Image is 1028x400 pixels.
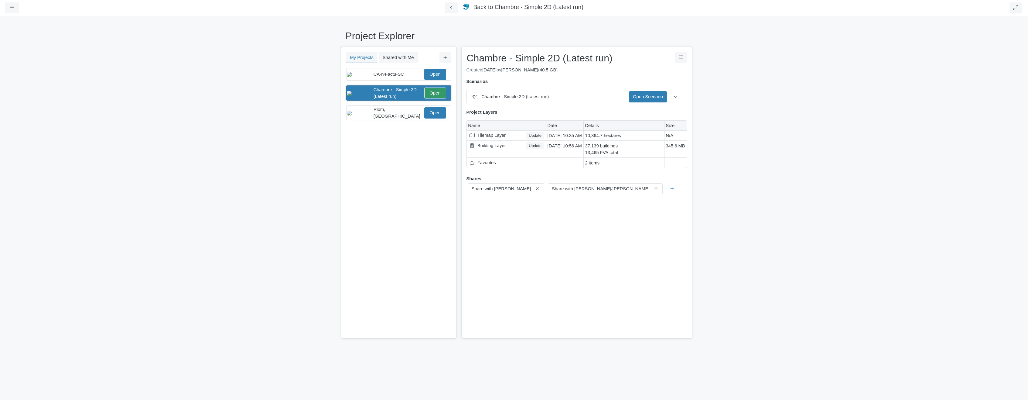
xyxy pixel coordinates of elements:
[424,107,446,118] a: Open
[477,132,521,139] div: Tilemap Layer
[546,121,584,131] div: Date
[347,111,352,116] img: 5dd34398-fa71-4fcc-95e1-399517aabac4
[546,131,584,141] div: [DATE] 10:35 AM
[664,131,687,141] div: N/A
[664,121,687,131] div: Size
[346,52,377,63] button: My Projects
[495,4,583,10] span: Chambre - Simple 2D (Latest run)
[374,72,404,77] span: CA-n4-actu-SC
[467,121,546,131] div: Name
[584,158,664,168] div: 2 items
[424,69,446,80] a: Open
[462,109,692,116] div: Project Layers
[374,87,417,99] span: Chambre - Simple 2D (Latest run)
[526,132,544,139] button: Update
[675,52,687,63] div: Project Controls
[629,91,667,102] a: Open Scenario
[466,77,488,84] strong: Scenarios
[477,159,539,166] div: Favorites
[546,141,584,158] div: [DATE] 10:56 AM
[664,141,687,158] div: 345.6 MB
[468,183,544,194] button: Share with [PERSON_NAME]
[379,52,418,63] button: Shared with Me
[346,30,683,42] h1: Project Explorer
[584,141,664,158] div: 37,139 buildings 13,465 FVA total
[466,67,558,73] div: Created by ( )
[472,186,531,191] span: Share with [PERSON_NAME]
[424,88,446,98] a: Open
[584,121,664,131] div: Details
[526,142,544,149] button: Update
[501,67,538,72] span: [PERSON_NAME]
[347,91,352,96] img: 9e4b11cc-251f-4532-a979-0af3d607790b
[584,131,664,141] div: 10,364.7 hectares
[473,4,493,10] span: Back to
[347,72,352,77] img: 2bb851a5-0964-46dc-9b27-b9354f2392d9
[467,52,666,64] h2: Chambre - Simple 2D (Latest run)
[552,186,650,191] span: Share with [PERSON_NAME]/[PERSON_NAME]
[374,107,420,119] span: Riom, [GEOGRAPHIC_DATA]
[466,173,481,182] strong: Shares
[477,142,521,149] div: Building Layer
[481,94,549,99] span: Chambre - Simple 2D (Latest run)
[463,4,470,10] img: chi-fish-icon.svg
[466,52,666,64] button: Chambre - Simple 2D (Latest run)
[548,183,663,194] button: Share with [PERSON_NAME]/[PERSON_NAME]
[540,67,556,72] span: 40.5 GB
[482,67,497,72] span: [DATE]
